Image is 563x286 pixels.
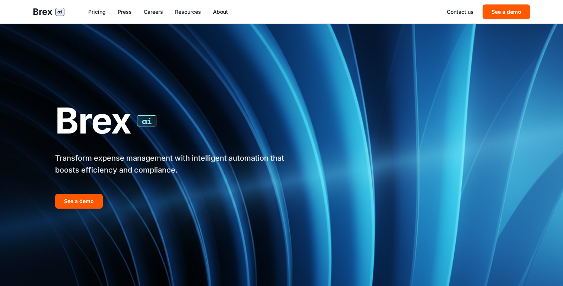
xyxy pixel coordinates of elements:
span: ai [55,8,64,16]
a: Brexai [33,6,64,18]
a: About [213,8,228,16]
span: Brex [33,6,53,18]
a: Contact us [447,8,474,16]
a: Press [118,8,132,16]
button: See a demo [55,194,103,209]
a: Resources [175,8,201,16]
button: See a demo [483,4,530,19]
p: Transform expense management with intelligent automation that boosts efficiency and compliance. [55,152,305,176]
span: ai [137,115,156,126]
a: Pricing [88,8,106,16]
a: Careers [144,8,163,16]
h1: Brex [55,101,305,141]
